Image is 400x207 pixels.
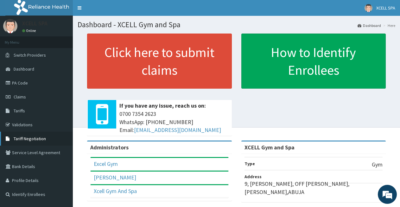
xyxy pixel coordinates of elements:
p: 9, [PERSON_NAME], OFF [PERSON_NAME], [PERSON_NAME],ABUJA [244,180,383,196]
b: Administrators [90,144,129,151]
span: 0700 7354 2623 WhatsApp: [PHONE_NUMBER] Email: [119,110,229,134]
h1: Dashboard - XCELL Gym and Spa [78,21,395,29]
span: Switch Providers [14,52,46,58]
a: Excel Gym [94,160,118,167]
b: Type [244,161,255,166]
b: Address [244,174,262,179]
b: If you have any issue, reach us on: [119,102,206,109]
a: Dashboard [358,23,381,28]
a: Online [22,28,37,33]
span: Dashboard [14,66,34,72]
a: Click here to submit claims [87,34,232,89]
a: [EMAIL_ADDRESS][DOMAIN_NAME] [134,126,221,134]
strong: XCELL Gym and Spa [244,144,295,151]
span: Tariff Negotiation [14,136,46,141]
img: User Image [365,4,372,12]
p: Gym [372,160,383,169]
span: Tariffs [14,108,25,114]
p: XCELL SPA [22,21,48,26]
a: [PERSON_NAME] [94,174,136,181]
span: XCELL SPA [376,5,395,11]
a: Xcell Gym And Spa [94,187,137,195]
a: How to Identify Enrollees [241,34,386,89]
img: User Image [3,19,17,33]
span: Claims [14,94,26,100]
li: Here [382,23,395,28]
